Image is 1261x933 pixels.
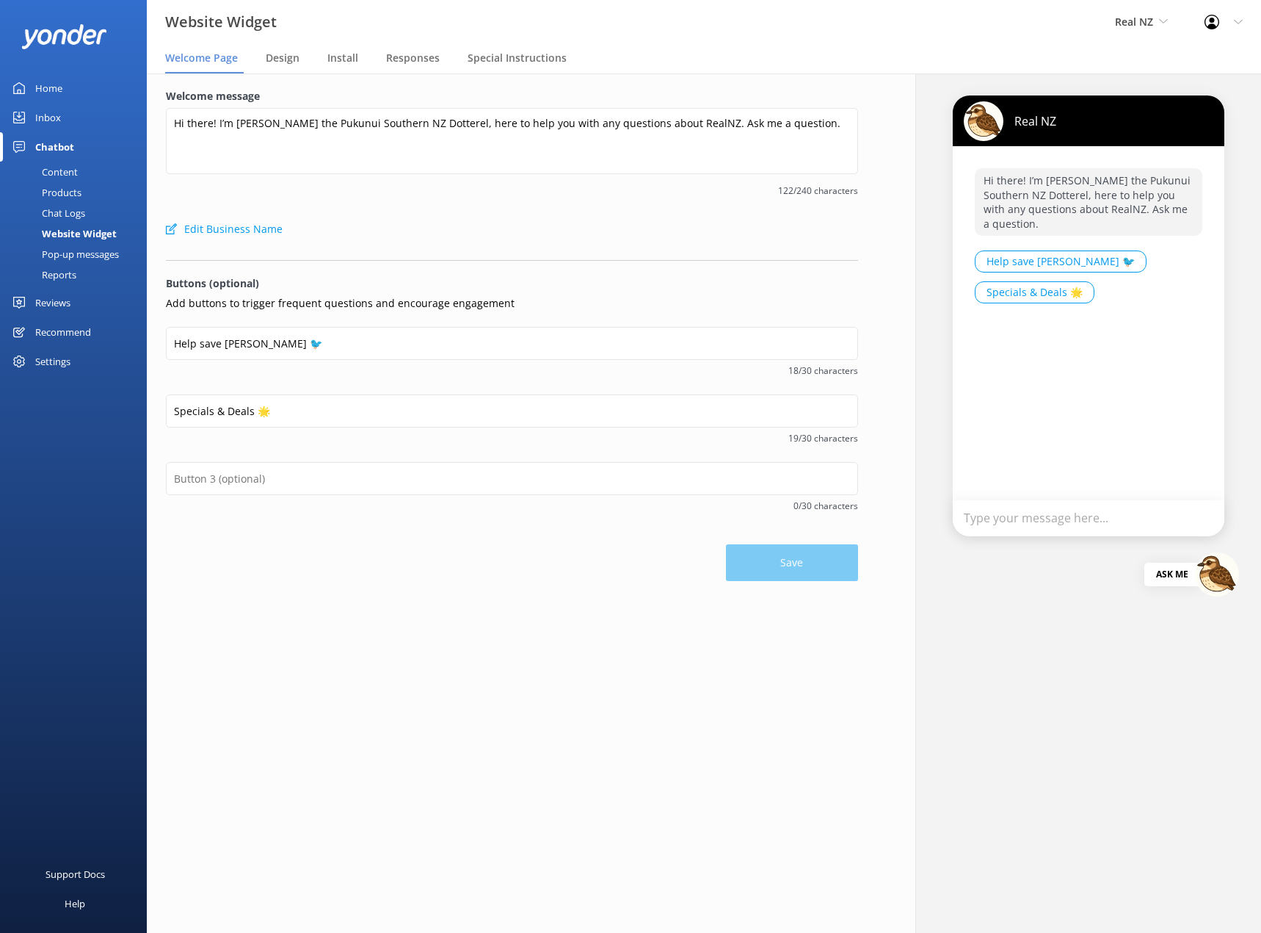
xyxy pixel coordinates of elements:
span: 19/30 characters [166,431,858,445]
a: Products [9,182,147,203]
button: Edit Business Name [166,215,283,244]
div: Pop-up messages [9,244,119,264]
div: Products [9,182,81,203]
div: Reports [9,264,76,285]
span: Design [266,51,299,65]
div: Chatbot [35,132,74,162]
span: Responses [386,51,440,65]
a: Website Widget [9,223,147,244]
div: Reviews [35,288,70,317]
span: 18/30 characters [166,364,858,378]
div: Type your message here... [953,500,1224,536]
p: Buttons (optional) [166,275,858,292]
a: Pop-up messages [9,244,147,264]
p: Hi there! I’m [PERSON_NAME] the Pukunui Southern NZ Dotterel, here to help you with any questions... [975,168,1202,236]
div: Settings [35,347,70,376]
span: 122/240 characters [166,184,858,198]
div: Inbox [35,103,61,132]
a: Chat Logs [9,203,147,223]
input: Button 1 (optional) [166,327,858,360]
textarea: Hi there! I’m [PERSON_NAME] the Pukunui Southern NZ Dotterel, here to help you with any questions... [166,108,858,174]
span: 0/30 characters [166,499,858,513]
div: Recommend [35,317,91,347]
a: Reports [9,264,147,285]
button: Help save [PERSON_NAME] 🐦 [975,251,1146,273]
span: Welcome Page [165,51,238,65]
div: Home [35,73,62,103]
div: Support Docs [46,860,105,889]
input: Button 2 (optional) [166,395,858,428]
span: Special Instructions [468,51,567,65]
span: Real NZ [1115,15,1153,29]
div: Website Widget [9,223,117,244]
img: yonder-white-logo.png [22,24,106,48]
p: Add buttons to trigger frequent questions and encourage engagement [166,295,858,311]
h3: Website Widget [165,10,277,34]
div: Help [65,889,85,918]
div: Chat Logs [9,203,85,223]
span: Install [327,51,358,65]
input: Button 3 (optional) [166,462,858,495]
div: Ask me [1144,563,1200,586]
img: 274-1752445127.jpg [964,101,1003,141]
button: Specials & Deals 🌟 [975,281,1094,303]
div: Content [9,162,78,182]
img: 274-1752445127.jpg [1195,552,1239,597]
label: Welcome message [166,88,858,104]
p: Real NZ [1003,113,1056,129]
a: Content [9,162,147,182]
